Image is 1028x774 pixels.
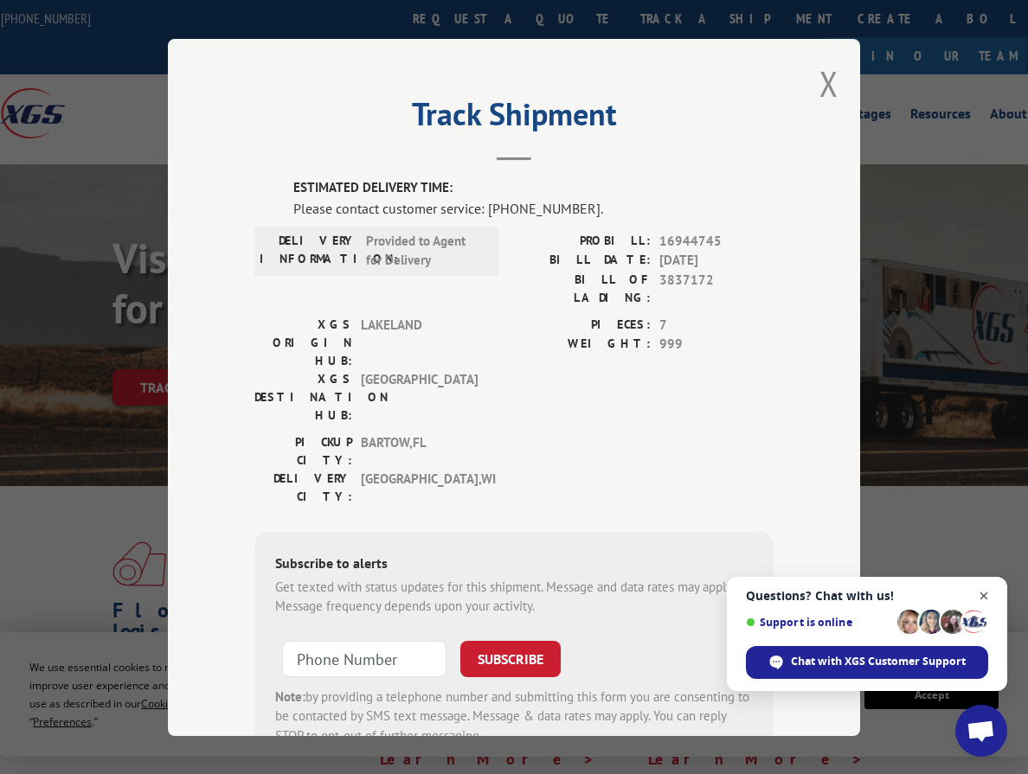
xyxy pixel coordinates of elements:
span: Questions? Chat with us! [746,589,988,603]
button: Close modal [819,61,838,106]
div: by providing a telephone number and submitting this form you are consenting to be contacted by SM... [275,687,753,745]
label: ESTIMATED DELIVERY TIME: [293,178,774,198]
span: LAKELAND [361,315,478,369]
label: WEIGHT: [514,335,651,355]
span: 999 [659,335,774,355]
strong: Note: [275,688,305,704]
label: XGS DESTINATION HUB: [254,369,352,424]
span: 3837172 [659,270,774,306]
input: Phone Number [282,640,447,676]
span: 7 [659,315,774,335]
h2: Track Shipment [254,102,774,135]
div: Subscribe to alerts [275,552,753,577]
span: Chat with XGS Customer Support [791,654,966,669]
span: Support is online [746,616,891,629]
span: BARTOW , FL [361,432,478,469]
span: [DATE] [659,251,774,271]
label: PIECES: [514,315,651,335]
label: XGS ORIGIN HUB: [254,315,352,369]
span: Chat with XGS Customer Support [746,646,988,679]
div: Please contact customer service: [PHONE_NUMBER]. [293,197,774,218]
a: Open chat [955,705,1007,757]
label: DELIVERY INFORMATION: [260,231,357,270]
span: [GEOGRAPHIC_DATA] , WI [361,469,478,505]
span: Provided to Agent for Delivery [366,231,483,270]
label: BILL OF LADING: [514,270,651,306]
label: BILL DATE: [514,251,651,271]
label: PROBILL: [514,231,651,251]
span: 16944745 [659,231,774,251]
span: [GEOGRAPHIC_DATA] [361,369,478,424]
label: PICKUP CITY: [254,432,352,469]
div: Get texted with status updates for this shipment. Message and data rates may apply. Message frequ... [275,577,753,616]
label: DELIVERY CITY: [254,469,352,505]
button: SUBSCRIBE [460,640,561,676]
